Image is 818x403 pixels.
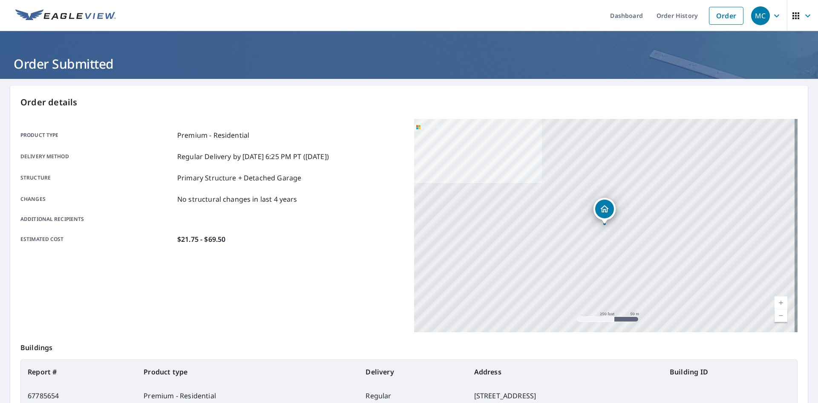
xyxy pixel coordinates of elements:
th: Delivery [359,360,467,384]
a: Current Level 17, Zoom Out [775,309,787,322]
div: Dropped pin, building 1, Residential property, 3600 W Erie Rd Temperance, MI 48182 [593,198,616,224]
p: Product type [20,130,174,140]
div: MC [751,6,770,25]
p: Regular Delivery by [DATE] 6:25 PM PT ([DATE]) [177,151,329,162]
th: Product type [137,360,359,384]
p: Structure [20,173,174,183]
p: Primary Structure + Detached Garage [177,173,301,183]
p: Buildings [20,332,798,360]
h1: Order Submitted [10,55,808,72]
a: Order [709,7,743,25]
p: Changes [20,194,174,204]
p: Premium - Residential [177,130,249,140]
th: Building ID [663,360,797,384]
th: Report # [21,360,137,384]
p: Additional recipients [20,215,174,223]
p: Delivery method [20,151,174,162]
p: No structural changes in last 4 years [177,194,297,204]
a: Current Level 17, Zoom In [775,296,787,309]
p: Estimated cost [20,234,174,244]
img: EV Logo [15,9,116,22]
p: Order details [20,96,798,109]
th: Address [467,360,663,384]
p: $21.75 - $69.50 [177,234,225,244]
